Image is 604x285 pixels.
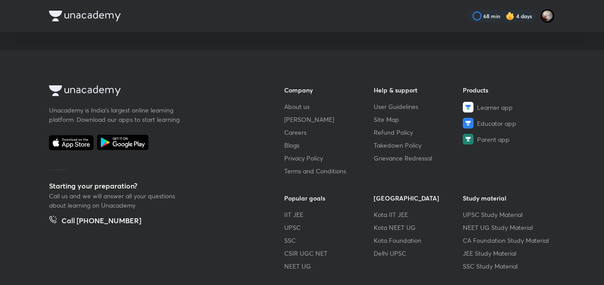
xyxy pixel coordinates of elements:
[284,261,374,271] a: NEET UG
[463,249,552,258] a: JEE Study Material
[477,135,510,144] span: Parent app
[284,236,374,245] a: SSC
[284,128,374,137] a: Careers
[284,223,374,232] a: UPSC
[374,153,463,163] a: Grievance Redressal
[506,12,514,20] img: streak
[463,193,552,203] h6: Study material
[540,8,555,24] img: Swarit
[463,118,552,128] a: Educator app
[374,140,463,150] a: Takedown Policy
[374,128,463,137] a: Refund Policy
[374,115,463,124] a: Site Map
[49,85,256,98] a: Company Logo
[374,193,463,203] h6: [GEOGRAPHIC_DATA]
[463,223,552,232] a: NEET UG Study Material
[463,210,552,219] a: UPSC Study Material
[463,118,473,128] img: Educator app
[374,210,463,219] a: Kota IIT JEE
[463,134,552,145] a: Parent app
[49,181,256,191] h5: Starting your preparation?
[284,153,374,163] a: Privacy Policy
[49,191,183,210] p: Call us and we will answer all your questions about learning on Unacademy
[284,210,374,219] a: IIT JEE
[49,11,121,21] img: Company Logo
[49,85,121,96] img: Company Logo
[284,102,374,111] a: About us
[49,105,183,124] p: Unacademy is India’s largest online learning platform. Download our apps to start learning
[463,134,473,145] img: Parent app
[61,215,141,228] h5: Call [PHONE_NUMBER]
[284,249,374,258] a: CSIR UGC NET
[284,193,374,203] h6: Popular goals
[284,166,374,176] a: Terms and Conditions
[284,128,306,137] span: Careers
[463,102,552,112] a: Learner app
[477,103,513,112] span: Learner app
[463,85,552,95] h6: Products
[284,85,374,95] h6: Company
[477,119,516,128] span: Educator app
[284,140,374,150] a: Blogs
[374,102,463,111] a: User Guidelines
[374,223,463,232] a: Kota NEET UG
[284,115,374,124] a: [PERSON_NAME]
[49,215,141,228] a: Call [PHONE_NUMBER]
[374,249,463,258] a: Delhi UPSC
[463,102,473,112] img: Learner app
[463,261,552,271] a: SSC Study Material
[463,236,552,245] a: CA Foundation Study Material
[374,85,463,95] h6: Help & support
[374,236,463,245] a: Kota Foundation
